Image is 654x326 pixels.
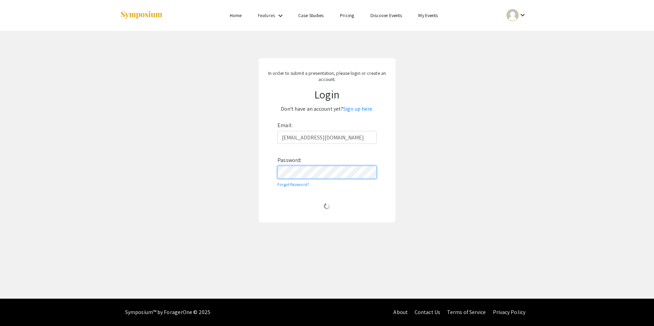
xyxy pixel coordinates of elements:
[230,12,241,18] a: Home
[277,182,309,187] a: Forgot Password?
[321,200,333,212] img: Loading
[519,11,527,19] mat-icon: Expand account dropdown
[258,12,275,18] a: Features
[5,295,29,321] iframe: Chat
[493,309,525,316] a: Privacy Policy
[277,120,292,131] label: Email:
[447,309,486,316] a: Terms of Service
[125,299,210,326] div: Symposium™ by ForagerOne © 2025
[120,11,163,20] img: Symposium by ForagerOne
[343,105,373,112] a: Sign up here.
[298,12,324,18] a: Case Studies
[265,88,389,101] h1: Login
[415,309,440,316] a: Contact Us
[276,12,285,20] mat-icon: Expand Features list
[418,12,438,18] a: My Events
[277,155,301,166] label: Password:
[265,70,389,82] p: In order to submit a presentation, please login or create an account.
[393,309,408,316] a: About
[499,8,534,23] button: Expand account dropdown
[265,104,389,114] p: Don't have an account yet?
[370,12,402,18] a: Discover Events
[340,12,354,18] a: Pricing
